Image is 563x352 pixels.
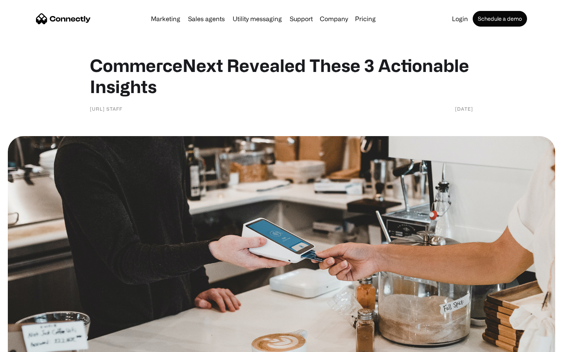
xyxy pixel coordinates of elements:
[16,338,47,349] ul: Language list
[148,16,183,22] a: Marketing
[90,105,122,113] div: [URL] Staff
[320,13,348,24] div: Company
[36,13,91,25] a: home
[8,338,47,349] aside: Language selected: English
[317,13,350,24] div: Company
[473,11,527,27] a: Schedule a demo
[449,16,471,22] a: Login
[352,16,379,22] a: Pricing
[230,16,285,22] a: Utility messaging
[90,55,473,97] h1: CommerceNext Revealed These 3 Actionable Insights
[287,16,316,22] a: Support
[185,16,228,22] a: Sales agents
[455,105,473,113] div: [DATE]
